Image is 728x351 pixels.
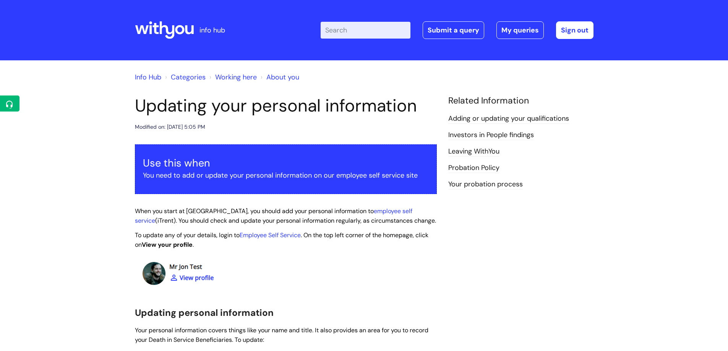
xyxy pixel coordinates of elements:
[208,71,257,83] li: Working here
[171,73,206,82] a: Categories
[135,326,428,344] span: Your personal information covers things like your name and title. It also provides an area for yo...
[142,241,193,249] strong: View your profile
[556,21,593,39] a: Sign out
[240,231,301,239] a: Employee Self Service
[266,73,299,82] a: About you
[135,73,161,82] a: Info Hub
[135,207,436,225] span: When you start at [GEOGRAPHIC_DATA], you should add your personal information to (iTrent). You sh...
[163,71,206,83] li: Solution home
[259,71,299,83] li: About you
[215,73,257,82] a: Working here
[448,130,534,140] a: Investors in People findings
[448,180,523,189] a: Your probation process
[448,147,499,157] a: Leaving WithYou
[423,21,484,39] a: Submit a query
[135,307,274,319] span: Updating personal information
[448,95,593,106] h4: Related Information
[321,22,410,39] input: Search
[143,169,429,181] p: You need to add or update your personal information on our employee self service site
[135,254,242,294] img: hKbkKuskZSZEKMUsj9IlREFOsCKVZ56TkA.png
[135,231,428,249] span: To update any of your details, login to . On the top left corner of the homepage, click on .
[135,95,437,116] h1: Updating your personal information
[496,21,544,39] a: My queries
[135,122,205,132] div: Modified on: [DATE] 5:05 PM
[448,114,569,124] a: Adding or updating your qualifications
[448,163,499,173] a: Probation Policy
[143,157,429,169] h3: Use this when
[199,24,225,36] p: info hub
[321,21,593,39] div: | -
